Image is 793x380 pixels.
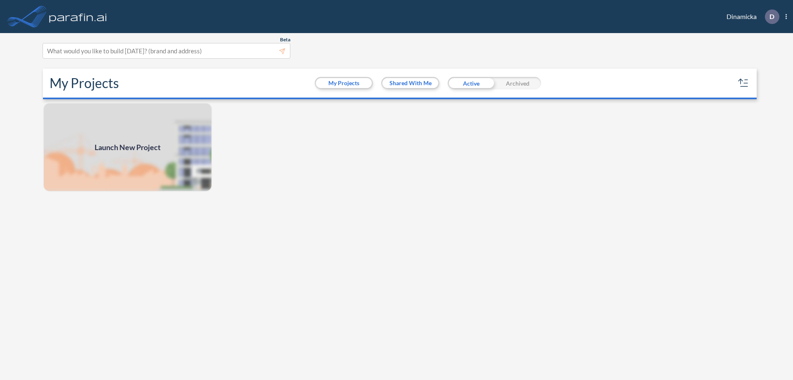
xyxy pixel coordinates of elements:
[95,142,161,153] span: Launch New Project
[737,76,750,90] button: sort
[47,8,109,25] img: logo
[714,10,787,24] div: Dinamicka
[50,75,119,91] h2: My Projects
[280,36,290,43] span: Beta
[382,78,438,88] button: Shared With Me
[43,103,212,192] img: add
[448,77,494,89] div: Active
[494,77,541,89] div: Archived
[316,78,372,88] button: My Projects
[43,103,212,192] a: Launch New Project
[769,13,774,20] p: D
